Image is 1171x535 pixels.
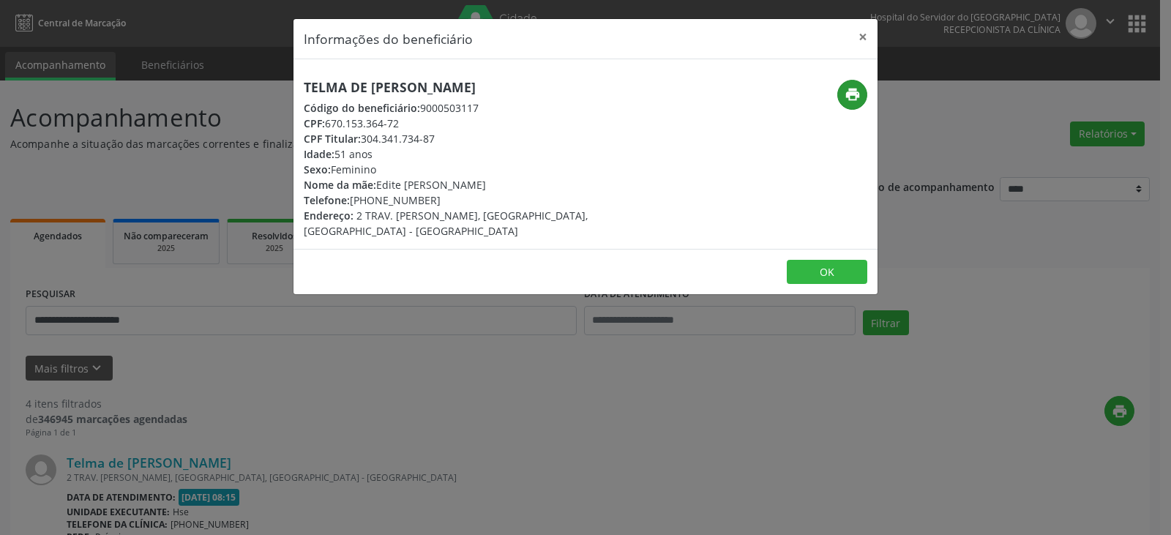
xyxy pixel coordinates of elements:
[304,116,673,131] div: 670.153.364-72
[304,132,361,146] span: CPF Titular:
[304,29,473,48] h5: Informações do beneficiário
[845,86,861,102] i: print
[304,131,673,146] div: 304.341.734-87
[848,19,878,55] button: Close
[304,147,334,161] span: Idade:
[304,116,325,130] span: CPF:
[304,177,673,192] div: Edite [PERSON_NAME]
[837,80,867,110] button: print
[304,192,673,208] div: [PHONE_NUMBER]
[304,162,673,177] div: Feminino
[304,100,673,116] div: 9000503117
[304,193,350,207] span: Telefone:
[304,146,673,162] div: 51 anos
[304,209,588,238] span: 2 TRAV. [PERSON_NAME], [GEOGRAPHIC_DATA], [GEOGRAPHIC_DATA] - [GEOGRAPHIC_DATA]
[304,178,376,192] span: Nome da mãe:
[787,260,867,285] button: OK
[304,101,420,115] span: Código do beneficiário:
[304,162,331,176] span: Sexo:
[304,209,353,222] span: Endereço:
[304,80,673,95] h5: Telma de [PERSON_NAME]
